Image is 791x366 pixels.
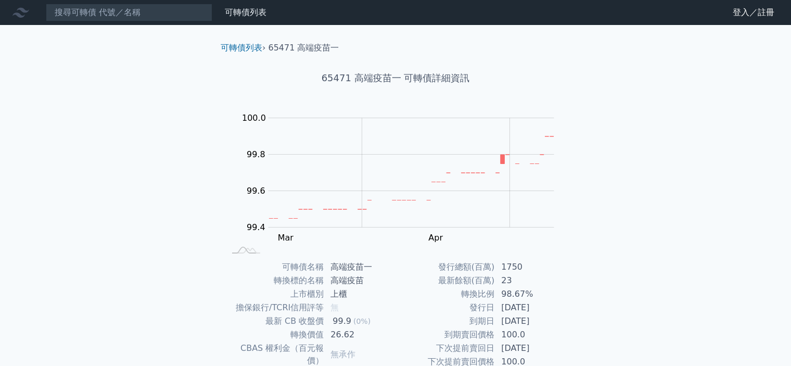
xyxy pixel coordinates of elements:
[495,328,566,342] td: 100.0
[242,113,266,123] tspan: 100.0
[395,287,495,301] td: 轉換比例
[247,222,265,232] tspan: 99.4
[278,233,294,243] tspan: Mar
[495,301,566,314] td: [DATE]
[330,349,355,359] span: 無承作
[495,287,566,301] td: 98.67%
[495,260,566,274] td: 1750
[225,328,324,342] td: 轉換價值
[495,274,566,287] td: 23
[495,342,566,355] td: [DATE]
[495,314,566,328] td: [DATE]
[247,149,265,159] tspan: 99.8
[353,317,371,325] span: (0%)
[324,287,395,301] td: 上櫃
[269,42,339,54] li: 65471 高端疫苗一
[225,301,324,314] td: 擔保銀行/TCRI信用評等
[395,314,495,328] td: 到期日
[324,274,395,287] td: 高端疫苗
[269,136,554,219] g: Series
[225,260,324,274] td: 可轉債名稱
[46,4,212,21] input: 搜尋可轉債 代號／名稱
[724,4,783,21] a: 登入／註冊
[428,233,443,243] tspan: Apr
[225,314,324,328] td: 最新 CB 收盤價
[395,301,495,314] td: 發行日
[324,260,395,274] td: 高端疫苗一
[221,42,265,54] li: ›
[324,328,395,342] td: 26.62
[225,7,266,17] a: 可轉債列表
[330,302,339,312] span: 無
[225,287,324,301] td: 上市櫃別
[237,113,570,243] g: Chart
[395,342,495,355] td: 下次提前賣回日
[221,43,262,53] a: 可轉債列表
[395,328,495,342] td: 到期賣回價格
[212,71,579,85] h1: 65471 高端疫苗一 可轉債詳細資訊
[395,260,495,274] td: 發行總額(百萬)
[247,186,265,196] tspan: 99.6
[395,274,495,287] td: 最新餘額(百萬)
[330,315,353,327] div: 99.9
[225,274,324,287] td: 轉換標的名稱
